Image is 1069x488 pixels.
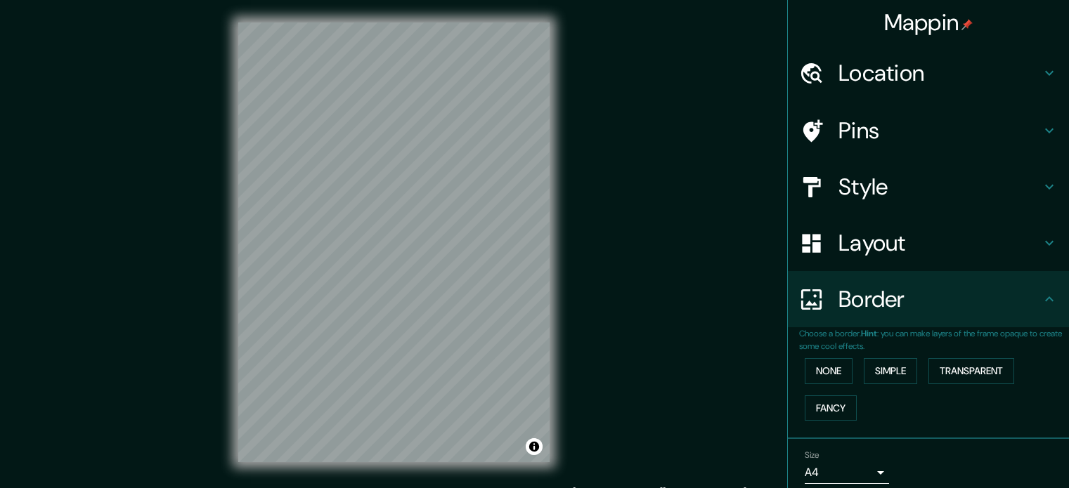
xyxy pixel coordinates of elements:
h4: Border [838,285,1041,313]
button: Toggle attribution [526,438,543,455]
button: None [805,358,853,384]
img: pin-icon.png [961,19,973,30]
div: Style [788,159,1069,215]
button: Fancy [805,395,857,421]
h4: Style [838,173,1041,201]
div: A4 [805,461,889,484]
button: Transparent [928,358,1014,384]
h4: Pins [838,117,1041,145]
div: Border [788,271,1069,327]
label: Size [805,449,819,461]
canvas: Map [238,22,550,462]
h4: Layout [838,229,1041,257]
b: Hint [861,328,877,339]
p: Choose a border. : you can make layers of the frame opaque to create some cool effects. [799,327,1069,352]
div: Location [788,45,1069,101]
iframe: Help widget launcher [944,433,1054,473]
div: Pins [788,103,1069,159]
button: Simple [864,358,917,384]
h4: Mappin [884,8,973,37]
div: Layout [788,215,1069,271]
h4: Location [838,59,1041,87]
